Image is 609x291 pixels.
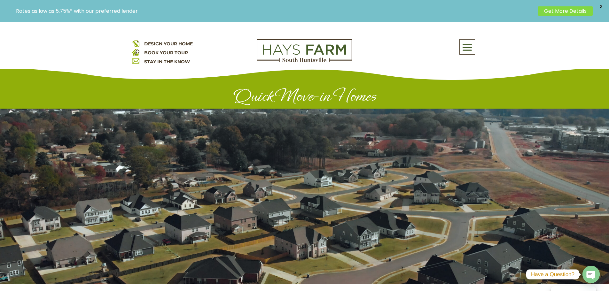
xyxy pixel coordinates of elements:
[144,59,190,65] a: STAY IN THE KNOW
[596,2,606,11] span: X
[132,39,139,47] img: design your home
[132,87,477,109] h1: Quick Move-in Homes
[144,50,188,56] a: BOOK YOUR TOUR
[538,6,593,16] a: Get More Details
[257,39,352,62] img: Logo
[16,8,535,14] p: Rates as low as 5.75%* with our preferred lender
[144,41,193,47] a: DESIGN YOUR HOME
[257,58,352,64] a: hays farm homes huntsville development
[132,48,139,56] img: book your home tour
